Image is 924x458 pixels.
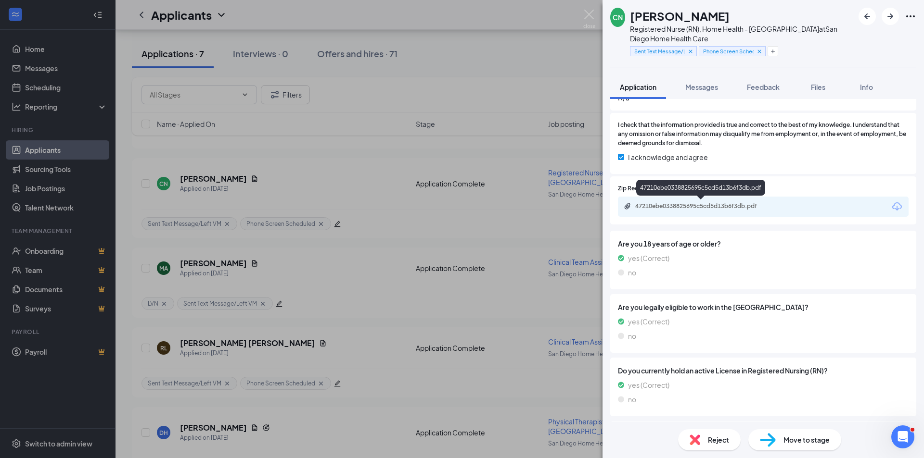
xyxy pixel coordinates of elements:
[859,8,876,25] button: ArrowLeftNew
[628,380,669,390] span: yes (Correct)
[618,238,909,249] span: Are you 18 years of age or older?
[624,202,631,210] svg: Paperclip
[630,24,854,43] div: Registered Nurse (RN), Home Health - [GEOGRAPHIC_DATA] at San Diego Home Health Care
[891,425,914,448] iframe: Intercom live chat
[618,365,909,376] span: Do you currently hold an active License in Registered Nursing (RN)?
[630,8,730,24] h1: [PERSON_NAME]
[861,11,873,22] svg: ArrowLeftNew
[747,83,780,91] span: Feedback
[620,83,656,91] span: Application
[628,267,636,278] span: no
[708,434,729,445] span: Reject
[635,202,770,210] div: 47210ebe0338825695c5cd5d13b6f3db.pdf
[768,46,778,56] button: Plus
[618,184,676,193] span: Zip Recruiter Resume
[685,83,718,91] span: Messages
[703,47,754,55] span: Phone Screen Scheduled
[628,253,669,263] span: yes (Correct)
[770,49,776,54] svg: Plus
[687,48,694,55] svg: Cross
[885,11,896,22] svg: ArrowRight
[628,394,636,405] span: no
[860,83,873,91] span: Info
[783,434,830,445] span: Move to stage
[628,316,669,327] span: yes (Correct)
[756,48,763,55] svg: Cross
[624,202,780,211] a: Paperclip47210ebe0338825695c5cd5d13b6f3db.pdf
[613,12,623,22] div: CN
[618,302,909,312] span: Are you legally eligible to work in the [GEOGRAPHIC_DATA]?
[628,331,636,341] span: no
[636,180,765,196] div: 47210ebe0338825695c5cd5d13b6f3db.pdf
[891,201,903,212] svg: Download
[634,47,685,55] span: Sent Text Message/Left VM
[618,121,909,148] span: I check that the information provided is true and correct to the best of my knowledge. I understa...
[811,83,825,91] span: Files
[882,8,899,25] button: ArrowRight
[628,152,708,162] span: I acknowledge and agree
[905,11,916,22] svg: Ellipses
